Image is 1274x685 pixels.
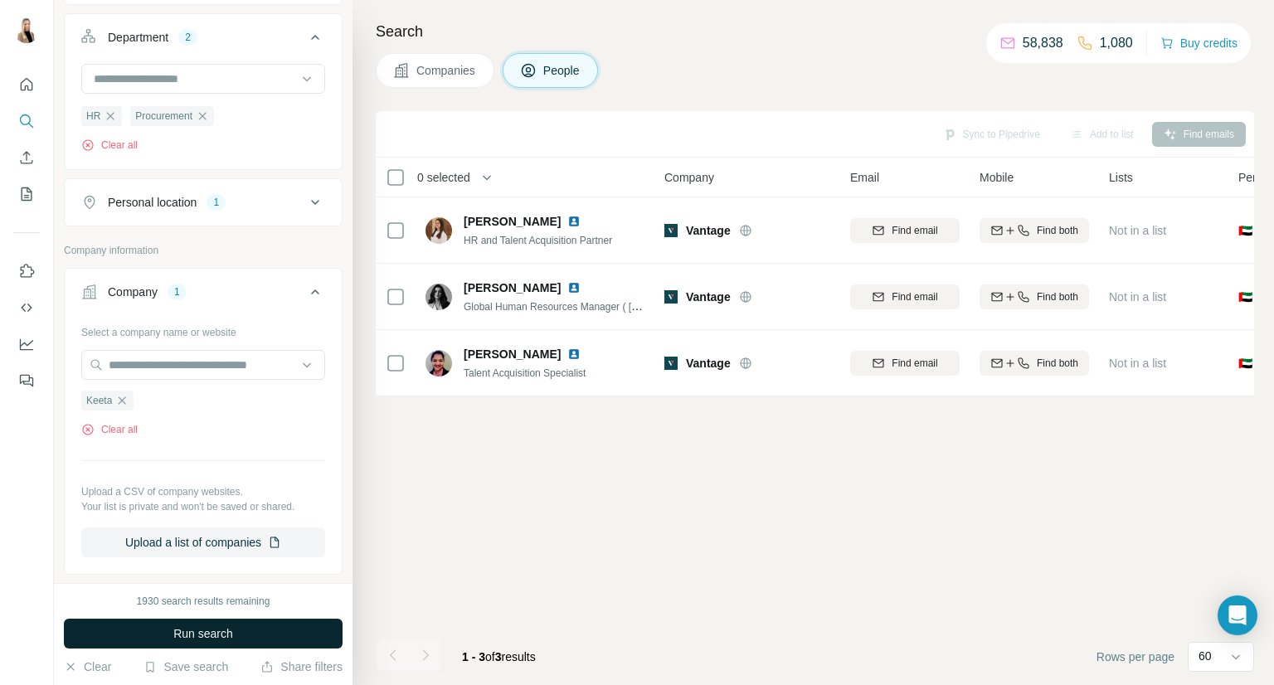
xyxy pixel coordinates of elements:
[850,218,960,243] button: Find email
[1218,595,1257,635] div: Open Intercom Messenger
[64,619,343,649] button: Run search
[892,289,937,304] span: Find email
[1109,357,1166,370] span: Not in a list
[81,318,325,340] div: Select a company name or website
[108,194,197,211] div: Personal location
[13,143,40,172] button: Enrich CSV
[207,195,226,210] div: 1
[892,223,937,238] span: Find email
[13,106,40,136] button: Search
[464,279,561,296] span: [PERSON_NAME]
[664,290,678,304] img: Logo of Vantage
[1023,33,1063,53] p: 58,838
[462,650,536,663] span: results
[108,284,158,300] div: Company
[1100,33,1133,53] p: 1,080
[417,169,470,186] span: 0 selected
[1037,356,1078,371] span: Find both
[425,284,452,310] img: Avatar
[108,29,168,46] div: Department
[81,484,325,499] p: Upload a CSV of company websites.
[664,357,678,370] img: Logo of Vantage
[137,594,270,609] div: 1930 search results remaining
[64,243,343,258] p: Company information
[686,355,731,372] span: Vantage
[81,499,325,514] p: Your list is private and won't be saved or shared.
[376,20,1254,43] h4: Search
[1109,290,1166,304] span: Not in a list
[980,351,1089,376] button: Find both
[850,169,879,186] span: Email
[1097,649,1174,665] span: Rows per page
[567,215,581,228] img: LinkedIn logo
[464,235,612,246] span: HR and Talent Acquisition Partner
[425,217,452,244] img: Avatar
[1238,289,1252,305] span: 🇦🇪
[850,284,960,309] button: Find email
[543,62,581,79] span: People
[1037,223,1078,238] span: Find both
[980,169,1014,186] span: Mobile
[1238,355,1252,372] span: 🇦🇪
[1109,169,1133,186] span: Lists
[664,169,714,186] span: Company
[13,70,40,100] button: Quick start
[485,650,495,663] span: of
[980,218,1089,243] button: Find both
[464,213,561,230] span: [PERSON_NAME]
[892,356,937,371] span: Find email
[13,179,40,209] button: My lists
[65,17,342,64] button: Department2
[1037,289,1078,304] span: Find both
[462,650,485,663] span: 1 - 3
[81,527,325,557] button: Upload a list of companies
[567,347,581,361] img: LinkedIn logo
[65,182,342,222] button: Personal location1
[425,350,452,377] img: Avatar
[1160,32,1238,55] button: Buy credits
[143,658,228,675] button: Save search
[81,422,138,437] button: Clear all
[464,367,586,379] span: Talent Acquisition Specialist
[567,281,581,294] img: LinkedIn logo
[664,224,678,237] img: Logo of Vantage
[64,658,111,675] button: Clear
[980,284,1089,309] button: Find both
[86,393,112,408] span: Keeta
[13,256,40,286] button: Use Surfe on LinkedIn
[173,625,233,642] span: Run search
[13,293,40,323] button: Use Surfe API
[686,222,731,239] span: Vantage
[1238,222,1252,239] span: 🇦🇪
[13,366,40,396] button: Feedback
[13,329,40,359] button: Dashboard
[464,346,561,362] span: [PERSON_NAME]
[416,62,477,79] span: Companies
[464,299,861,313] span: Global Human Resources Manager ( [GEOGRAPHIC_DATA] and [GEOGRAPHIC_DATA])
[1109,224,1166,237] span: Not in a list
[1199,648,1212,664] p: 60
[850,351,960,376] button: Find email
[81,138,138,153] button: Clear all
[495,650,502,663] span: 3
[178,30,197,45] div: 2
[13,17,40,43] img: Avatar
[65,272,342,318] button: Company1
[135,109,192,124] span: Procurement
[686,289,731,305] span: Vantage
[86,109,100,124] span: HR
[168,284,187,299] div: 1
[260,658,343,675] button: Share filters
